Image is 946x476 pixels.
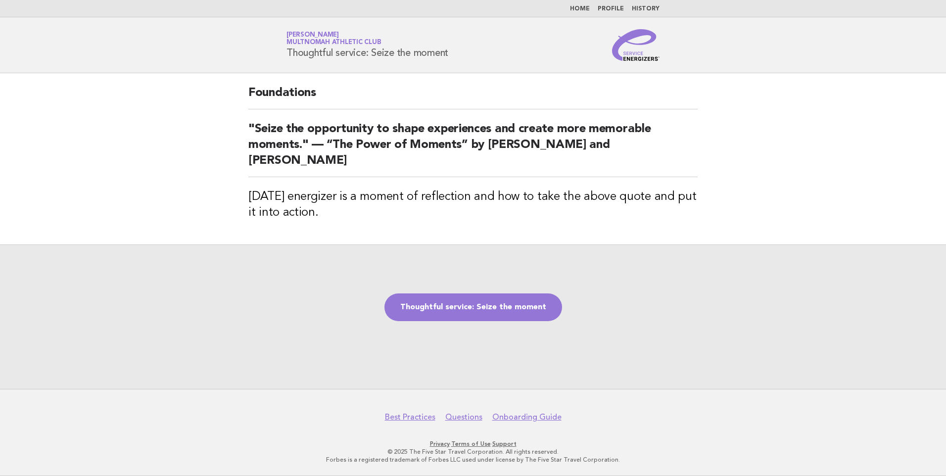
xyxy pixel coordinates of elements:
p: Forbes is a registered trademark of Forbes LLC used under license by The Five Star Travel Corpora... [170,456,776,464]
a: Profile [598,6,624,12]
a: Privacy [430,440,450,447]
a: Support [492,440,517,447]
h1: Thoughtful service: Seize the moment [286,32,448,58]
a: Onboarding Guide [492,412,562,422]
p: © 2025 The Five Star Travel Corporation. All rights reserved. [170,448,776,456]
h2: Foundations [248,85,698,109]
span: Multnomah Athletic Club [286,40,381,46]
a: Thoughtful service: Seize the moment [384,293,562,321]
p: · · [170,440,776,448]
h2: "Seize the opportunity to shape experiences and create more memorable moments." — “The Power of M... [248,121,698,177]
a: Questions [445,412,482,422]
a: Home [570,6,590,12]
h3: [DATE] energizer is a moment of reflection and how to take the above quote and put it into action. [248,189,698,221]
a: History [632,6,660,12]
a: [PERSON_NAME]Multnomah Athletic Club [286,32,381,46]
a: Terms of Use [451,440,491,447]
img: Service Energizers [612,29,660,61]
a: Best Practices [385,412,435,422]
